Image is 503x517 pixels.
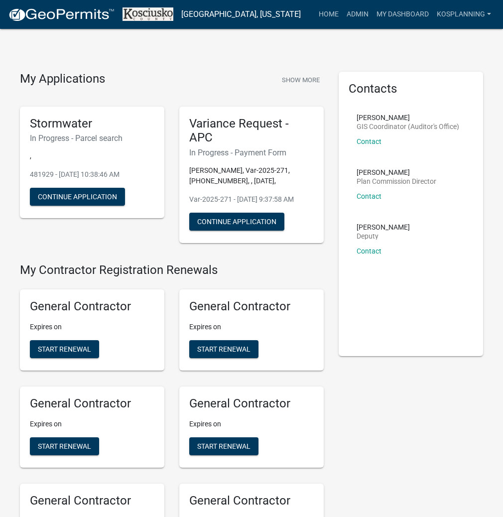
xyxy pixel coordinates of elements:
h5: General Contractor [189,494,314,508]
h5: Stormwater [30,117,154,131]
button: Start Renewal [30,437,99,455]
a: My Dashboard [373,5,433,24]
button: Start Renewal [30,340,99,358]
h5: General Contractor [30,299,154,314]
a: Home [315,5,343,24]
p: , [30,151,154,161]
h4: My Contractor Registration Renewals [20,263,324,277]
p: Expires on [189,322,314,332]
p: GIS Coordinator (Auditor's Office) [357,123,459,130]
button: Start Renewal [189,437,258,455]
p: Expires on [189,419,314,429]
button: Continue Application [189,213,284,231]
a: kosplanning [433,5,495,24]
a: [GEOGRAPHIC_DATA], [US_STATE] [181,6,301,23]
p: Expires on [30,419,154,429]
h5: General Contractor [189,396,314,411]
p: Deputy [357,233,410,240]
button: Start Renewal [189,340,258,358]
span: Start Renewal [197,345,251,353]
a: Admin [343,5,373,24]
a: Contact [357,192,381,200]
p: Plan Commission Director [357,178,436,185]
p: [PERSON_NAME] [357,114,459,121]
p: 481929 - [DATE] 10:38:46 AM [30,169,154,180]
a: Contact [357,247,381,255]
h5: General Contractor [30,396,154,411]
img: Kosciusko County, Indiana [123,7,173,21]
button: Show More [278,72,324,88]
h6: In Progress - Payment Form [189,148,314,157]
p: [PERSON_NAME] [357,169,436,176]
h5: General Contractor [30,494,154,508]
h5: Contacts [349,82,473,96]
h5: Variance Request - APC [189,117,314,145]
span: Start Renewal [38,442,91,450]
h6: In Progress - Parcel search [30,133,154,143]
h4: My Applications [20,72,105,87]
p: [PERSON_NAME], Var-2025-271, [PHONE_NUMBER], , [DATE], [189,165,314,186]
button: Continue Application [30,188,125,206]
p: Expires on [30,322,154,332]
p: [PERSON_NAME] [357,224,410,231]
a: Contact [357,137,381,145]
p: Var-2025-271 - [DATE] 9:37:58 AM [189,194,314,205]
span: Start Renewal [38,345,91,353]
span: Start Renewal [197,442,251,450]
h5: General Contractor [189,299,314,314]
